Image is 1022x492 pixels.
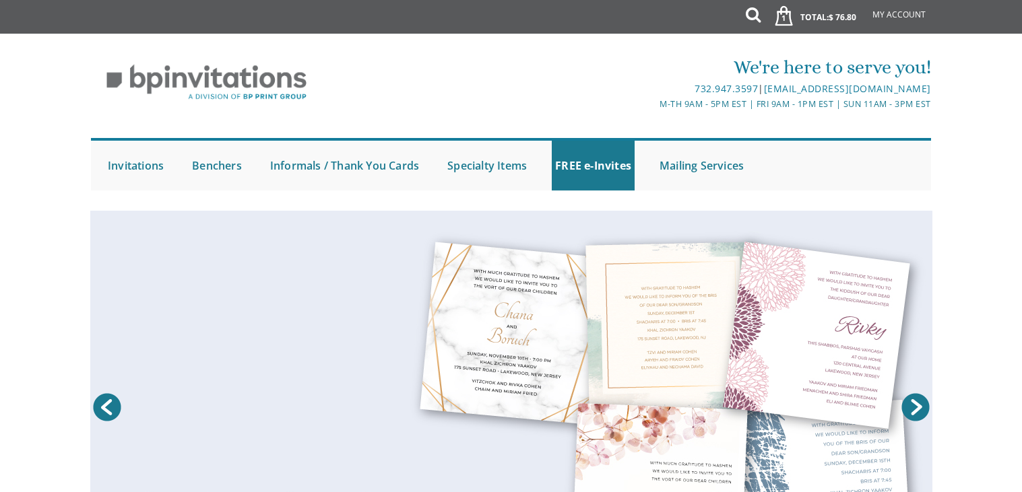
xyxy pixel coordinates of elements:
[372,97,931,111] div: M-Th 9am - 5pm EST | Fri 9am - 1pm EST | Sun 11am - 3pm EST
[90,390,124,424] a: Prev
[656,141,747,190] a: Mailing Services
[829,11,856,23] span: $ 76.80
[372,81,931,97] div: |
[777,13,791,24] span: 1
[899,390,932,424] a: Next
[695,82,758,95] a: 732.947.3597
[189,141,245,190] a: Benchers
[267,141,422,190] a: Informals / Thank You Cards
[552,141,635,190] a: FREE e-Invites
[372,54,931,81] div: We're here to serve you!
[444,141,530,190] a: Specialty Items
[764,82,931,95] a: [EMAIL_ADDRESS][DOMAIN_NAME]
[104,141,167,190] a: Invitations
[91,55,322,110] img: BP Invitation Loft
